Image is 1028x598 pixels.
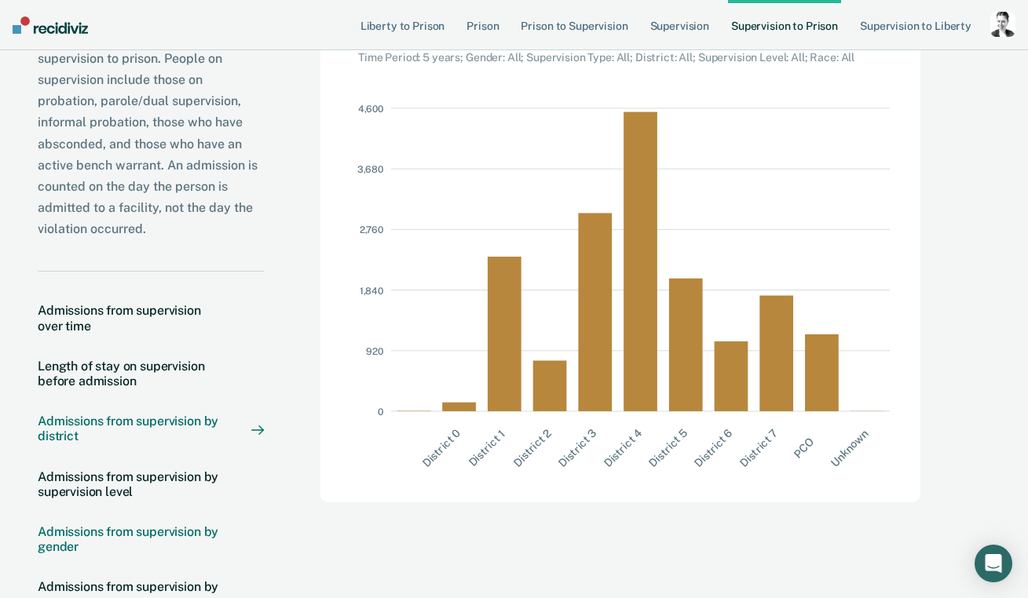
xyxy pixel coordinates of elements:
tspan: PCO [792,436,817,461]
div: Admissions from supervision over time [38,303,220,333]
tspan: District 2 [510,427,553,469]
tspan: Unknown [829,427,871,469]
div: Includes a count of all admissions supervision to prison. People on supervision include those on ... [38,27,264,240]
tspan: District 0 [420,426,463,469]
a: Admissions from supervision by gender [38,524,264,554]
a: Length of stay on supervision before admission [38,359,264,388]
img: Recidiviz [13,16,88,34]
tspan: District 4 [601,426,644,469]
div: Length of stay on supervision before admission [38,359,220,388]
tspan: District 5 [646,426,690,469]
div: Open Intercom Messenger [975,545,1012,582]
div: Admissions from supervision by supervision level [38,469,220,499]
tspan: District 3 [556,426,599,469]
a: Admissions from supervision over time [38,303,264,333]
tspan: District 6 [692,426,735,469]
tspan: District 7 [737,427,781,470]
a: Admissions from supervision by supervision level [38,469,264,499]
div: Admissions from supervision by district [38,414,220,443]
div: Admissions from supervision by gender [38,524,220,554]
tspan: District 1 [466,428,507,469]
div: Time Period: 5 years; Gender: All; Supervision Type: All; District: All; Supervision Level: All; ... [358,45,854,64]
a: Admissions from supervision by district [38,414,264,443]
